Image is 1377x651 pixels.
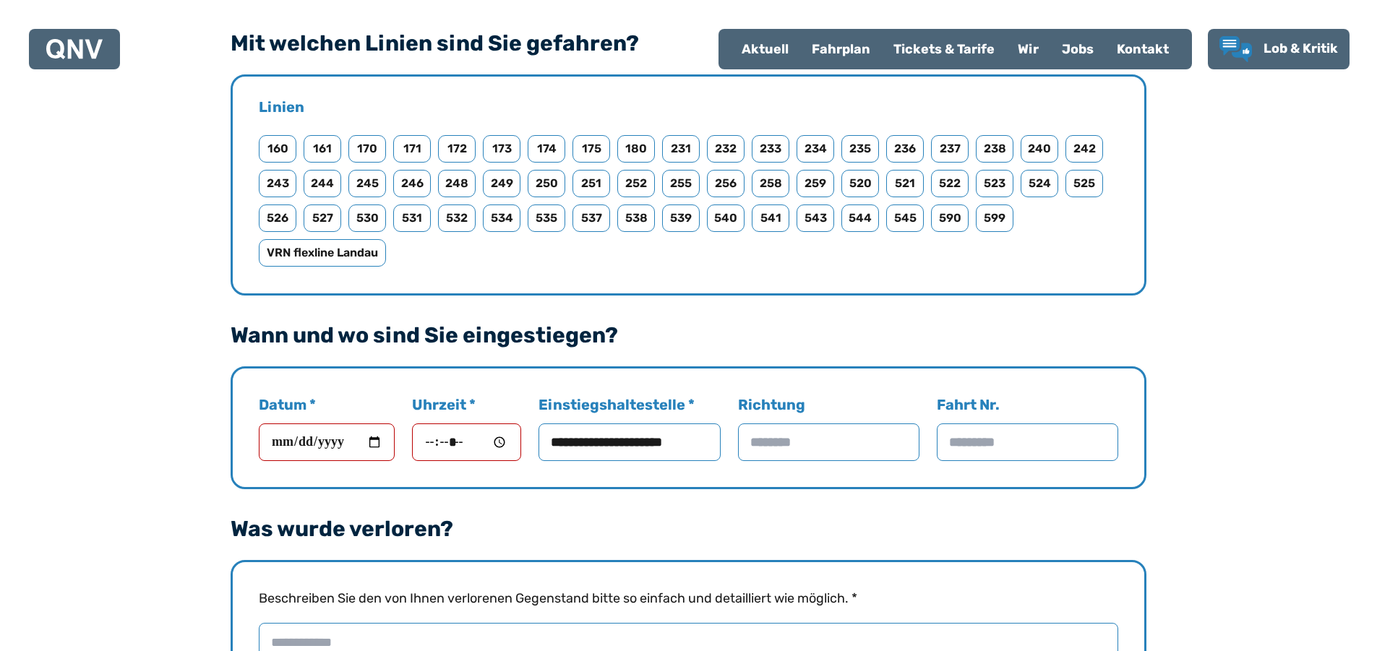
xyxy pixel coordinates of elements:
label: Datum * [259,395,395,461]
label: Fahrt Nr. [937,395,1118,461]
a: Lob & Kritik [1219,36,1338,62]
input: Datum * [259,423,395,461]
a: Wir [1006,30,1050,68]
legend: Was wurde verloren? [231,518,453,540]
input: Fahrt Nr. [937,423,1118,461]
a: Fahrplan [800,30,882,68]
legend: Linien [259,97,304,117]
a: Jobs [1050,30,1105,68]
label: Einstiegshaltestelle * [539,395,720,461]
a: Kontakt [1105,30,1180,68]
legend: Mit welchen Linien sind Sie gefahren? [231,33,639,54]
label: Richtung [738,395,919,461]
a: QNV Logo [46,35,103,64]
a: Aktuell [730,30,800,68]
span: Lob & Kritik [1264,40,1338,56]
label: Uhrzeit * [412,395,521,461]
img: QNV Logo [46,39,103,59]
input: Richtung [738,423,919,461]
a: Tickets & Tarife [882,30,1006,68]
legend: Wann und wo sind Sie eingestiegen? [231,324,618,346]
input: Einstiegshaltestelle * [539,423,720,461]
input: Uhrzeit * [412,423,521,461]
